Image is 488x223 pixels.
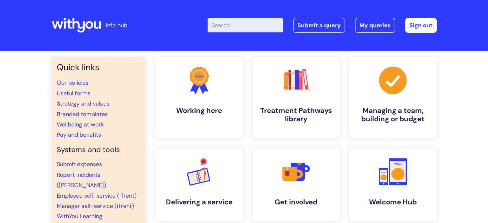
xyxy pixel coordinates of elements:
input: Search [208,18,283,32]
a: Wellbeing at work [57,121,104,128]
h4: Welcome Hub [355,198,432,206]
a: Strategy and values [57,100,109,107]
a: Get involved [253,149,340,221]
a: My queries [355,18,395,33]
a: Manager self-service (iTrent) [57,202,134,210]
a: Employee self-service (iTrent) [57,192,137,200]
a: Branded templates [57,110,108,118]
a: Our policies [57,79,89,87]
a: Submit a query [293,18,345,33]
div: | - [208,18,437,33]
h4: Systems and tools [57,145,140,154]
h4: Delivering a service [161,198,238,206]
a: WithYou Learning [57,212,102,220]
a: Managing a team, building or budget [349,57,437,138]
a: Submit expenses [57,160,102,168]
a: Working here [156,57,243,138]
h4: Managing a team, building or budget [355,107,432,124]
h4: Treatment Pathways library [258,107,335,124]
a: Treatment Pathways library [253,57,340,138]
a: Welcome Hub [349,149,437,221]
a: Useful forms [57,90,90,97]
a: Pay and benefits [57,131,101,139]
a: Report incidents ([PERSON_NAME]) [57,171,106,189]
a: Sign out [405,18,437,33]
h4: Working here [161,107,238,115]
p: info hub [106,20,127,30]
a: Delivering a service [156,149,243,221]
h3: Quick links [57,62,140,73]
h4: Get involved [258,198,335,206]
